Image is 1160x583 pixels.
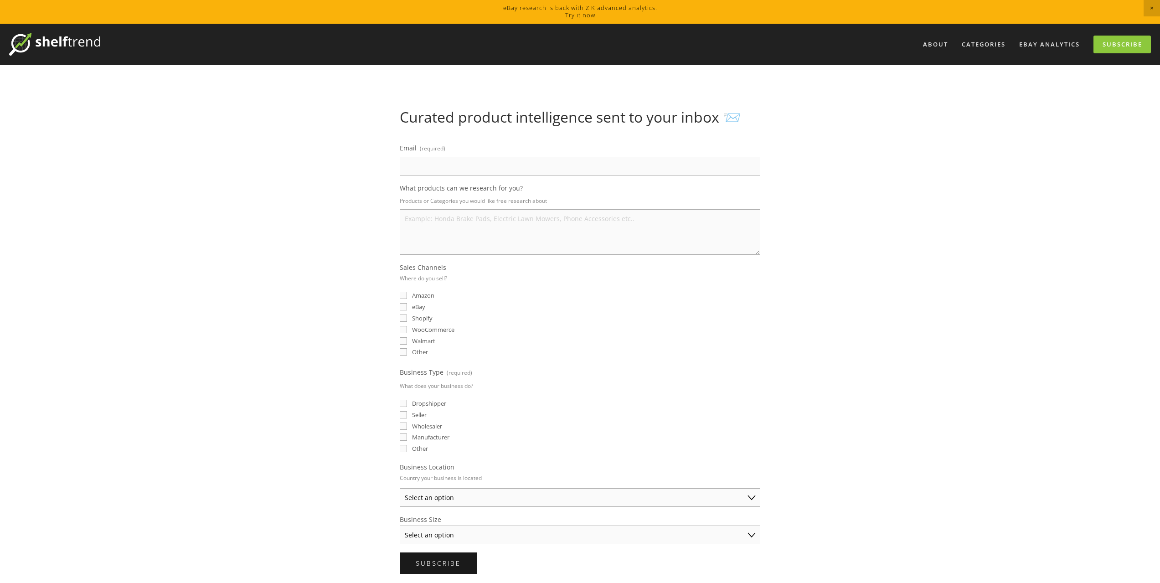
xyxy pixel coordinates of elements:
[400,194,760,207] p: Products or Categories you would like free research about
[412,337,435,345] span: Walmart
[400,471,482,485] p: Country your business is located
[400,368,443,377] span: Business Type
[412,291,434,299] span: Amazon
[1093,36,1151,53] a: Subscribe
[447,366,472,379] span: (required)
[400,433,407,441] input: Manufacturer
[400,488,760,507] select: Business Location
[412,433,449,441] span: Manufacturer
[400,400,407,407] input: Dropshipper
[412,348,428,356] span: Other
[400,326,407,333] input: WooCommerce
[412,422,442,430] span: Wholesaler
[412,444,428,453] span: Other
[400,526,760,544] select: Business Size
[565,11,595,19] a: Try it now
[400,445,407,452] input: Other
[412,399,446,408] span: Dropshipper
[400,463,454,471] span: Business Location
[917,37,954,52] a: About
[412,303,425,311] span: eBay
[400,315,407,322] input: Shopify
[400,292,407,299] input: Amazon
[400,272,447,285] p: Where do you sell?
[412,314,433,322] span: Shopify
[400,108,760,126] h1: Curated product intelligence sent to your inbox 📨
[412,411,427,419] span: Seller
[9,33,100,56] img: ShelfTrend
[400,552,477,574] button: SubscribeSubscribe
[400,263,446,272] span: Sales Channels
[400,303,407,310] input: eBay
[412,325,454,334] span: WooCommerce
[400,144,417,152] span: Email
[400,184,523,192] span: What products can we research for you?
[400,411,407,418] input: Seller
[400,379,473,392] p: What does your business do?
[956,37,1011,52] div: Categories
[400,423,407,430] input: Wholesaler
[1013,37,1086,52] a: eBay Analytics
[400,515,441,524] span: Business Size
[420,142,445,155] span: (required)
[416,559,461,568] span: Subscribe
[400,337,407,345] input: Walmart
[400,348,407,356] input: Other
